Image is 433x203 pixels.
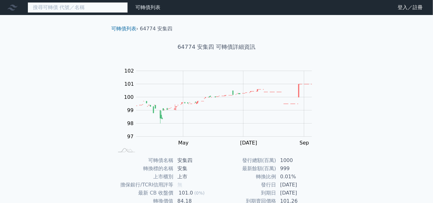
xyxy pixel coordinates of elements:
[106,43,327,51] h1: 64774 安集四 可轉債詳細資訊
[393,3,428,13] a: 登入／註冊
[124,81,134,87] tspan: 101
[114,165,174,173] td: 轉換標的名稱
[216,156,276,165] td: 發行總額(百萬)
[111,26,136,32] a: 可轉債列表
[121,68,321,146] g: Chart
[124,94,134,100] tspan: 100
[127,120,133,126] tspan: 98
[276,189,319,197] td: [DATE]
[124,68,134,74] tspan: 102
[28,2,128,13] input: 搜尋可轉債 代號／名稱
[194,190,205,195] span: (0%)
[240,140,257,146] tspan: [DATE]
[174,173,216,181] td: 上市
[276,181,319,189] td: [DATE]
[114,189,174,197] td: 最新 CB 收盤價
[216,189,276,197] td: 到期日
[174,156,216,165] td: 安集四
[174,165,216,173] td: 安集
[111,25,138,33] li: ›
[276,156,319,165] td: 1000
[177,182,182,188] span: 無
[178,140,189,146] tspan: May
[216,165,276,173] td: 最新餘額(百萬)
[114,156,174,165] td: 可轉債名稱
[177,189,194,197] div: 101.0
[127,107,133,113] tspan: 99
[216,173,276,181] td: 轉換比例
[216,181,276,189] td: 發行日
[127,134,133,140] tspan: 97
[276,165,319,173] td: 999
[140,25,173,33] li: 64774 安集四
[114,173,174,181] td: 上市櫃別
[300,140,309,146] tspan: Sep
[135,4,160,10] a: 可轉債列表
[276,173,319,181] td: 0.01%
[114,181,174,189] td: 擔保銀行/TCRI信用評等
